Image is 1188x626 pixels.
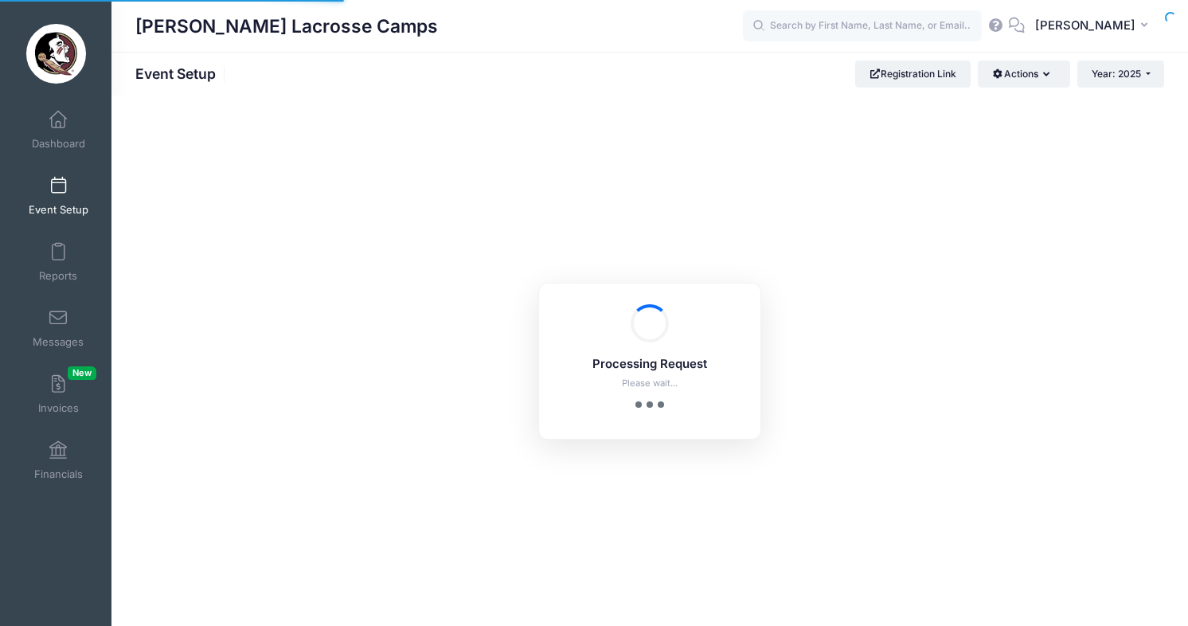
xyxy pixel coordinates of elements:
span: Reports [39,269,77,283]
a: Event Setup [21,168,96,224]
input: Search by First Name, Last Name, or Email... [743,10,982,42]
a: Dashboard [21,102,96,158]
a: InvoicesNew [21,366,96,422]
span: [PERSON_NAME] [1035,17,1135,34]
h5: Processing Request [560,358,740,372]
a: Registration Link [855,61,971,88]
button: [PERSON_NAME] [1025,8,1164,45]
p: Please wait... [560,377,740,390]
button: Year: 2025 [1077,61,1164,88]
span: Event Setup [29,203,88,217]
span: New [68,366,96,380]
button: Actions [978,61,1069,88]
h1: [PERSON_NAME] Lacrosse Camps [135,8,438,45]
span: Invoices [38,401,79,415]
a: Messages [21,300,96,356]
span: Dashboard [32,137,85,151]
a: Reports [21,234,96,290]
h1: Event Setup [135,65,229,82]
a: Financials [21,432,96,488]
img: Sara Tisdale Lacrosse Camps [26,24,86,84]
span: Financials [34,468,83,481]
span: Year: 2025 [1092,68,1141,80]
span: Messages [33,335,84,349]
